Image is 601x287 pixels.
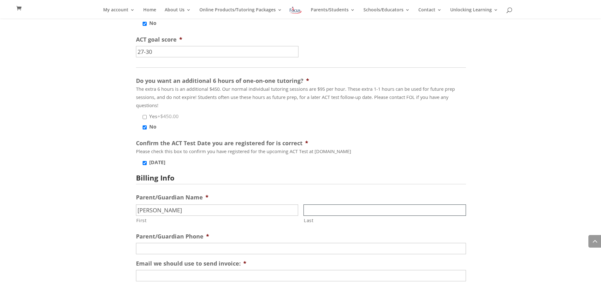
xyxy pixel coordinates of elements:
[363,8,410,18] a: Schools/Educators
[450,8,498,18] a: Unlocking Learning
[157,113,179,120] span: +$450.00
[165,8,191,18] a: About Us
[136,140,308,147] label: Confirm the ACT Test Date you are registered for is correct
[311,8,355,18] a: Parents/Students
[149,20,156,27] label: No
[136,36,182,43] label: ACT goal score
[143,8,156,18] a: Home
[149,113,179,120] label: Yes
[136,175,461,182] h2: Billing Info
[103,8,135,18] a: My account
[136,147,466,155] div: Please check this box to confirm you have registered for the upcoming ACT Test at [DOMAIN_NAME]
[418,8,442,18] a: Contact
[136,194,209,201] label: Parent/Guardian Name
[136,233,209,240] label: Parent/Guardian Phone
[304,216,466,224] label: Last
[136,216,298,224] label: First
[199,8,282,18] a: Online Products/Tutoring Packages
[136,260,246,267] label: Email we should use to send invoice:
[136,85,466,109] div: The extra 6 hours is an additional $450. Our normal individual tutoring sessions are $95 per hour...
[289,6,302,15] img: Focus on Learning
[149,159,165,166] label: [DATE]
[149,123,156,131] label: No
[136,77,309,84] label: Do you want an additional 6 hours of one-on-one tutoring?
